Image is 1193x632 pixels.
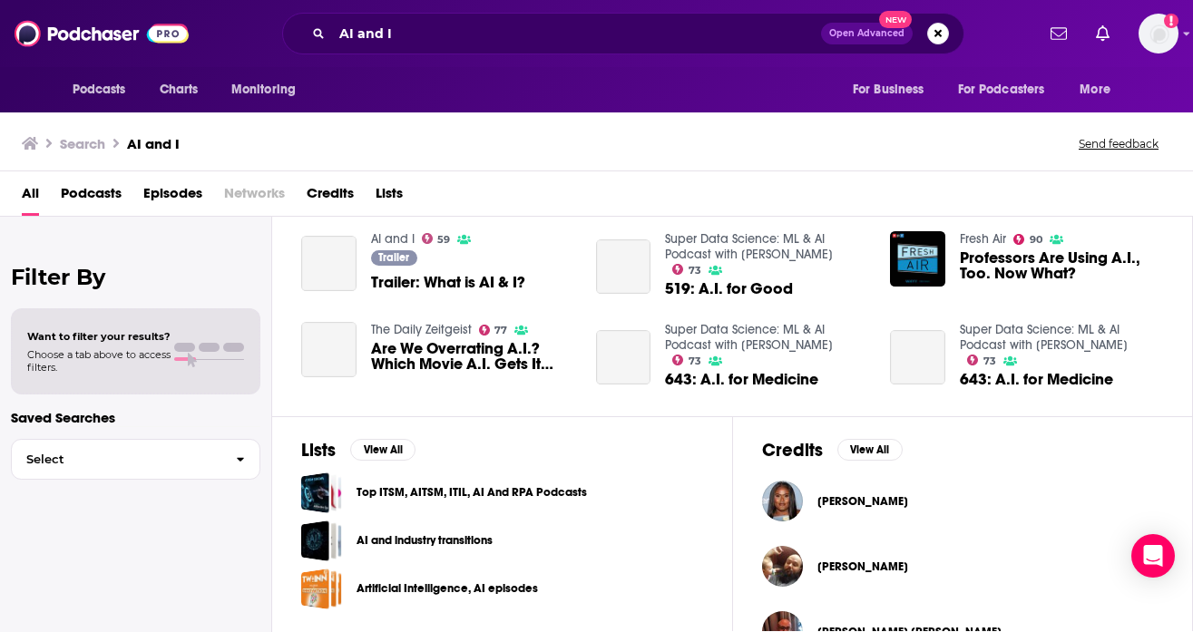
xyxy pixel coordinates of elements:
span: Are We Overrating A.I.? Which Movie A.I. Gets It Right? [DATE] [371,341,574,372]
span: Monitoring [231,77,296,102]
div: Search podcasts, credits, & more... [282,13,964,54]
a: Trailer: What is AI & I? [371,275,525,290]
span: 73 [689,267,701,275]
span: 59 [437,236,450,244]
svg: Add a profile image [1164,14,1178,28]
span: Logged in as CommsPodchaser [1139,14,1178,53]
span: 90 [1030,236,1042,244]
span: Want to filter your results? [27,330,171,343]
a: Podcasts [61,179,122,216]
a: Super Data Science: ML & AI Podcast with Jon Krohn [665,322,833,353]
button: Show profile menu [1139,14,1178,53]
a: Aiyana Ishmael [762,481,803,521]
a: Super Data Science: ML & AI Podcast with Jon Krohn [665,231,833,262]
a: All [22,179,39,216]
a: Artificial Intelligence, AI episodes [357,579,538,598]
span: For Podcasters [958,77,1045,102]
span: Choose a tab above to access filters. [27,348,171,374]
a: 77 [479,325,508,335]
a: Professors Are Using A.I., Too. Now What? [960,250,1163,281]
span: Charts [160,77,199,102]
span: Networks [224,179,285,216]
button: View All [350,439,416,461]
a: Top ITSM, AITSM, ITIL, AI And RPA Podcasts [357,482,587,502]
h2: Filter By [11,264,260,290]
input: Search podcasts, credits, & more... [332,19,821,48]
h2: Credits [762,439,823,462]
button: open menu [219,73,319,107]
a: CreditsView All [762,439,903,462]
a: A.I. Miller [817,559,908,574]
span: Podcasts [73,77,126,102]
a: Top ITSM, AITSM, ITIL, AI And RPA Podcasts [301,472,342,513]
span: [PERSON_NAME] [817,494,908,509]
button: Send feedback [1073,136,1164,151]
a: AI and industry transitions [357,530,493,550]
a: Trailer: What is AI & I? [301,236,357,291]
a: 643: A.I. for Medicine [665,372,818,387]
span: Open Advanced [829,29,905,38]
a: 73 [967,355,996,365]
button: open menu [1067,73,1133,107]
span: 73 [983,357,996,365]
a: 90 [1013,234,1042,245]
a: Super Data Science: ML & AI Podcast with Jon Krohn [960,322,1128,353]
img: Professors Are Using A.I., Too. Now What? [890,231,945,287]
button: Open AdvancedNew [821,23,913,44]
a: Fresh Air [960,231,1006,247]
a: 519: A.I. for Good [665,281,793,297]
button: A.I. MillerA.I. Miller [762,538,1164,596]
span: Trailer [378,252,409,263]
p: Saved Searches [11,409,260,426]
button: open menu [946,73,1071,107]
img: A.I. Miller [762,546,803,587]
a: Credits [307,179,354,216]
span: For Business [853,77,924,102]
a: Show notifications dropdown [1043,18,1074,49]
a: 643: A.I. for Medicine [890,330,945,385]
a: 73 [672,355,701,365]
span: 77 [494,326,507,335]
button: Select [11,439,260,480]
h3: Search [60,135,105,152]
span: Select [12,453,221,465]
a: AI and industry transitions [301,520,342,561]
button: Aiyana IshmaelAiyana Ishmael [762,472,1164,530]
img: Podchaser - Follow, Share and Rate Podcasts [15,16,189,51]
a: Are We Overrating A.I.? Which Movie A.I. Gets It Right? 09.26.23 [371,341,574,372]
a: Artificial Intelligence, AI episodes [301,569,342,609]
img: User Profile [1139,14,1178,53]
a: 73 [672,264,701,275]
button: open menu [60,73,150,107]
a: Show notifications dropdown [1089,18,1117,49]
a: 59 [422,233,451,244]
a: 643: A.I. for Medicine [960,372,1113,387]
a: Episodes [143,179,202,216]
a: Charts [148,73,210,107]
span: [PERSON_NAME] [817,559,908,574]
h3: AI and I [127,135,180,152]
span: 73 [689,357,701,365]
span: More [1080,77,1110,102]
a: 519: A.I. for Good [596,239,651,295]
h2: Lists [301,439,336,462]
div: Open Intercom Messenger [1131,534,1175,578]
a: AI and I [371,231,415,247]
a: Aiyana Ishmael [817,494,908,509]
a: Lists [376,179,403,216]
